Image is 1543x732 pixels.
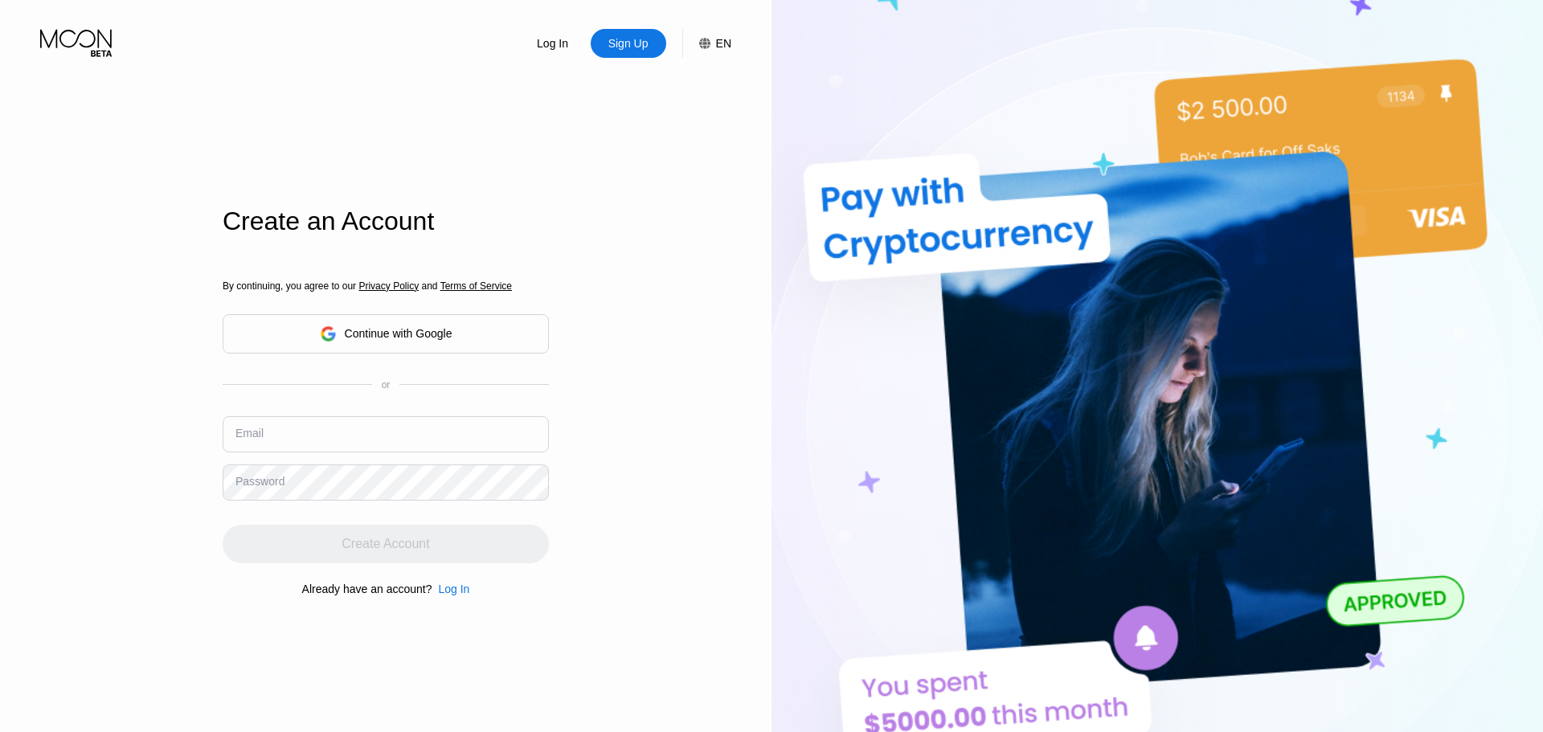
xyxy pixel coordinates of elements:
div: Log In [438,583,469,595]
span: and [419,280,440,292]
div: Sign Up [607,35,650,51]
div: Email [235,427,264,440]
div: Log In [515,29,591,58]
div: Create an Account [223,207,549,236]
div: Continue with Google [223,314,549,354]
span: Privacy Policy [358,280,419,292]
div: Sign Up [591,29,666,58]
div: EN [716,37,731,50]
div: or [382,379,391,391]
div: Log In [432,583,469,595]
div: Already have an account? [302,583,432,595]
div: Continue with Google [345,327,452,340]
div: Password [235,475,284,488]
div: Log In [535,35,570,51]
div: EN [682,29,731,58]
span: Terms of Service [440,280,512,292]
div: By continuing, you agree to our [223,280,549,292]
